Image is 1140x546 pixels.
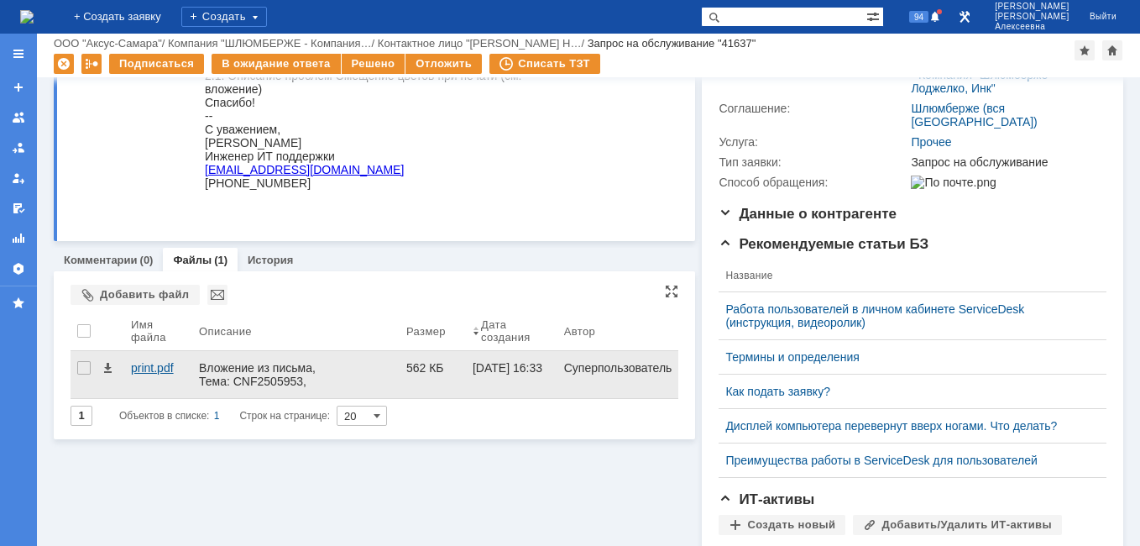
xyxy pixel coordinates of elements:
[719,491,814,507] span: ИТ-активы
[199,361,393,442] div: Вложение из письма, Тема: CNF2505953, Отправитель: [PERSON_NAME] ([PERSON_NAME][EMAIL_ADDRESS][DO...
[466,312,557,351] th: Дата создания
[134,186,463,200] div: Спасибо!
[119,406,330,426] i: Строк на странице:
[134,267,463,281] div: [PHONE_NUMBER]
[665,285,678,298] div: На всю страницу
[81,54,102,74] div: Работа с массовостью
[588,37,756,50] div: Запрос на обслуживание "41637"
[168,37,378,50] div: /
[481,318,537,344] div: Дата создания
[124,312,192,351] th: Имя файла
[5,134,32,161] a: Заявки в моей ответственности
[995,22,1069,32] span: Алексеевна
[564,361,672,375] div: Суперпользователь
[911,155,1099,169] div: Запрос на обслуживание
[134,213,463,227] div: С уважением,
[5,74,32,101] a: Создать заявку
[101,361,114,375] span: Скачать файл
[134,79,463,106] div: 1.3. Контактный телефон заявителя [PHONE_NUMBER]
[719,135,907,149] div: Услуга:
[725,454,1086,467] a: Преимущества работы в ServiceDesk для пользователей
[725,350,1086,364] a: Термины и определения
[719,206,897,222] span: Данные о контрагенте
[54,37,168,50] div: /
[214,406,220,426] div: 1
[995,12,1069,22] span: [PERSON_NAME]
[564,325,596,338] div: Автор
[866,8,883,24] span: Расширенный поиск
[20,10,34,24] a: Перейти на домашнюю страницу
[131,361,186,375] div: print.pdf
[400,312,466,351] th: Размер
[719,176,907,189] div: Способ обращения:
[134,240,463,254] div: Инженер ИТ поддержки
[725,302,1086,329] a: Работа пользователей в личном кабинете ServiceDesk (инструкция, видеоролик)
[719,236,928,252] span: Рекомендуемые статьи БЗ
[134,66,463,79] div: 1.2. Заявитель [PERSON_NAME]
[134,106,463,133] div: 1.4. Размещение аппарата г.
[307,133,455,146] span: HP Color LaserJet CP1515n
[214,254,227,266] div: (1)
[168,37,372,50] a: Компания "ШЛЮМБЕРЖЕ - Компания…
[20,10,34,24] img: logo
[5,195,32,222] a: Мои согласования
[719,102,907,115] div: Соглашение:
[1075,40,1095,60] div: Добавить в избранное
[131,318,172,344] div: Имя файла
[725,385,1086,398] a: Как подать заявку?
[378,37,582,50] a: Контактное лицо "[PERSON_NAME] Н…
[64,254,138,266] a: Комментарии
[134,227,463,240] div: [PERSON_NAME]
[995,2,1069,12] span: [PERSON_NAME]
[378,37,588,50] div: /
[5,225,32,252] a: Отчеты
[911,102,1037,129] a: Шлюмберже (вся [GEOGRAPHIC_DATA])
[134,254,333,267] a: [EMAIL_ADDRESS][DOMAIN_NAME]
[313,146,383,160] span: CNF2505953
[557,312,679,351] th: Автор
[134,200,463,213] div: --
[54,54,74,74] div: Удалить
[134,133,463,146] div: 1.5. Тип оборудования, модель
[134,39,463,52] div: Примите, пожалуйста, заявку.
[181,7,267,27] div: Создать
[173,254,212,266] a: Файлы
[911,135,951,149] a: Прочее
[719,260,1093,292] th: Название
[719,155,907,169] div: Тип заявки:
[5,255,32,282] a: Настройки
[5,104,32,131] a: Заявки на командах
[909,11,928,23] span: 94
[248,254,293,266] a: История
[911,176,996,189] img: По почте.png
[134,106,453,133] span: [STREET_ADDRESS], вход с угла со стороны общаги и лога
[954,7,975,27] a: Перейти в интерфейс администратора
[199,325,252,338] div: Описание
[406,325,446,338] div: Размер
[119,410,209,422] span: Объектов в списке:
[207,285,227,305] div: Отправить выбранные файлы
[134,160,463,186] div: 2.1. Описание проблем Смещение цветов при печати (см. вложение)
[134,52,463,66] div: 1.1. Организация Шлюмберже
[54,37,162,50] a: ООО "Аксус-Самара"
[725,419,1086,433] a: Дисплей компьютера перевернут вверх ногами. Что делать?
[5,165,32,192] a: Мои заявки
[140,254,154,266] div: (0)
[473,361,542,375] div: [DATE] 16:33
[406,361,459,375] div: 562 КБ
[134,146,463,160] div: 1.6. Серийный № оборудования
[1102,40,1122,60] div: Сделать домашней страницей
